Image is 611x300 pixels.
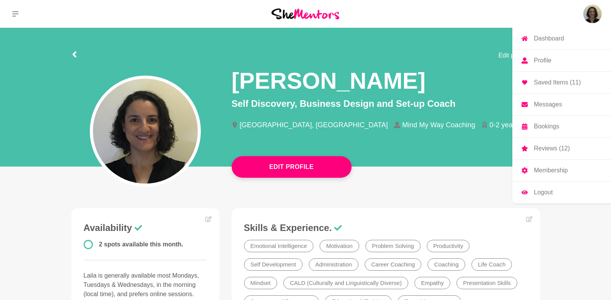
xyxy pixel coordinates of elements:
a: Reviews (12) [512,138,611,159]
h3: Skills & Experience. [244,222,528,234]
h1: [PERSON_NAME] [232,66,426,95]
h3: Availability [84,222,207,234]
li: [GEOGRAPHIC_DATA], [GEOGRAPHIC_DATA] [232,121,394,128]
p: Bookings [534,123,559,130]
a: Profile [512,50,611,71]
p: Saved Items (11) [534,79,581,86]
p: Profile [534,57,551,64]
a: Messages [512,94,611,115]
p: Laila is generally available most Mondays, Tuesdays & Wednesdays, in the morning (local time), an... [84,271,207,299]
p: Reviews (12) [534,145,570,152]
a: Dashboard [512,28,611,49]
p: Self Discovery, Business Design and Set-up Coach [232,97,540,111]
img: She Mentors Logo [271,8,339,19]
button: Edit Profile [232,156,352,178]
p: Messages [534,101,562,108]
p: Logout [534,189,553,196]
li: 0-2 years [481,121,525,128]
img: Laila Punj [583,5,602,23]
span: Edit profile [498,51,528,60]
p: Dashboard [534,35,564,42]
a: Saved Items (11) [512,72,611,93]
a: Bookings [512,116,611,137]
li: Mind My Way Coaching [394,121,481,128]
p: Membership [534,167,568,174]
a: Laila PunjDashboardProfileSaved Items (11)MessagesBookingsReviews (12)MembershipLogout [583,5,602,23]
span: 2 spots available this month. [99,241,183,248]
